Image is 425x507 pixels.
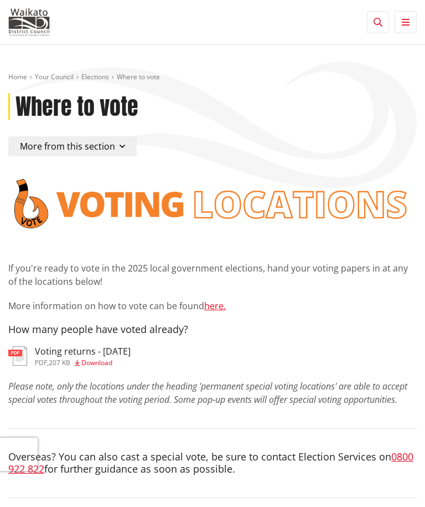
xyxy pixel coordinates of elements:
[8,324,417,336] h4: How many people have voted already?
[81,358,112,367] span: Download
[20,140,115,152] span: More from this section
[8,451,417,475] h4: Overseas? You can also cast a special vote, be sure to contact Election Services on for further g...
[8,299,417,313] p: More information on how to vote can be found
[15,93,138,120] h1: Where to vote
[8,72,27,81] a: Home
[35,358,47,367] span: pdf
[81,72,109,81] a: Elections
[35,360,131,366] div: ,
[8,262,417,288] p: If you're ready to vote in the 2025 local government elections, hand your voting papers in at any...
[8,8,50,36] img: Waikato District Council - Te Kaunihera aa Takiwaa o Waikato
[117,72,160,81] span: Where to vote
[8,173,417,234] img: voting locations banner
[35,72,74,81] a: Your Council
[49,358,70,367] span: 207 KB
[8,346,27,366] img: document-pdf.svg
[8,73,417,82] nav: breadcrumb
[8,346,131,366] a: Voting returns - [DATE] pdf,207 KB Download
[35,346,131,357] h3: Voting returns - [DATE]
[8,380,407,406] em: Please note, only the locations under the heading 'permanent special voting locations' are able t...
[8,136,137,156] button: More from this section
[204,300,226,312] a: here.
